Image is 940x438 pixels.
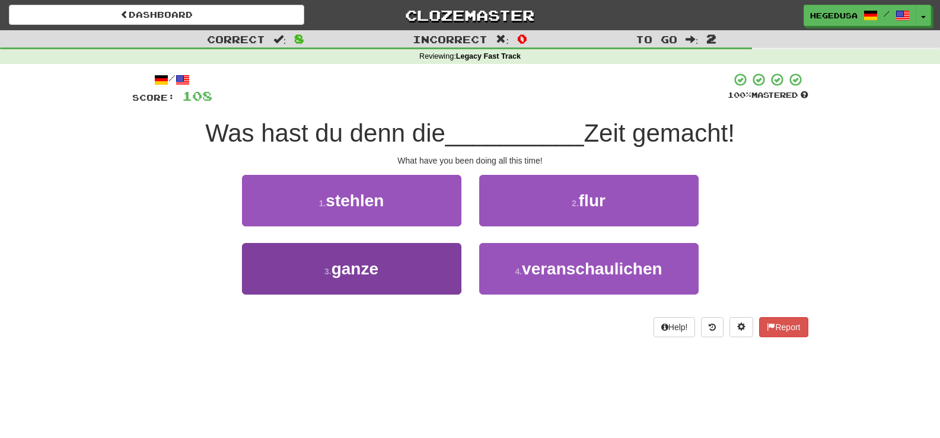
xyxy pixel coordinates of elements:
[706,31,716,46] span: 2
[804,5,916,26] a: HegedusA /
[319,199,326,208] small: 1 .
[517,31,527,46] span: 0
[496,34,509,44] span: :
[522,260,662,278] span: veranschaulichen
[324,267,332,276] small: 3 .
[479,175,699,226] button: 2.flur
[242,175,461,226] button: 1.stehlen
[322,5,617,25] a: Clozemaster
[205,119,445,147] span: Was hast du denn die
[579,191,606,210] span: flur
[884,9,890,18] span: /
[572,199,579,208] small: 2 .
[132,72,212,87] div: /
[728,90,808,101] div: Mastered
[413,33,487,45] span: Incorrect
[686,34,699,44] span: :
[182,88,212,103] span: 108
[207,33,265,45] span: Correct
[445,119,584,147] span: __________
[515,267,522,276] small: 4 .
[701,317,724,337] button: Round history (alt+y)
[332,260,378,278] span: ganze
[9,5,304,25] a: Dashboard
[132,155,808,167] div: What have you been doing all this time!
[654,317,696,337] button: Help!
[636,33,677,45] span: To go
[810,10,858,21] span: HegedusA
[294,31,304,46] span: 8
[242,243,461,295] button: 3.ganze
[273,34,286,44] span: :
[759,317,808,337] button: Report
[326,191,384,210] span: stehlen
[584,119,734,147] span: Zeit gemacht!
[479,243,699,295] button: 4.veranschaulichen
[728,90,751,100] span: 100 %
[456,52,521,60] strong: Legacy Fast Track
[132,92,175,103] span: Score:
